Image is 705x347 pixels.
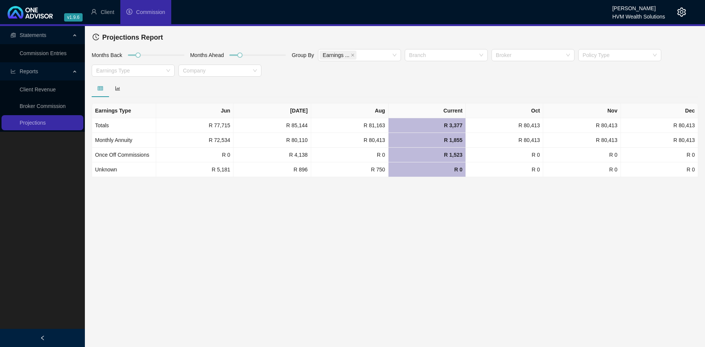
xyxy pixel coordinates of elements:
span: Projections Report [102,34,163,41]
th: Aug [311,103,389,118]
td: R 80,413 [543,118,621,133]
td: Unknown [92,162,156,177]
span: close [351,53,355,57]
td: R 750 [311,162,389,177]
span: Earnings Type [319,51,357,60]
td: R 5,181 [156,162,233,177]
td: R 1,855 [389,133,466,148]
td: R 0 [621,162,698,177]
img: 2df55531c6924b55f21c4cf5d4484680-logo-light.svg [8,6,53,19]
span: dollar [126,9,132,15]
td: R 0 [311,148,389,162]
div: HVM Wealth Solutions [612,10,665,19]
div: Group By [290,51,316,62]
span: v1.9.6 [64,13,83,22]
td: R 80,413 [621,133,698,148]
td: R 0 [543,162,621,177]
th: Current [389,103,466,118]
a: Projections [20,120,46,126]
span: Earnings ... [323,51,350,59]
td: R 0 [543,148,621,162]
td: R 80,110 [233,133,311,148]
span: Statements [20,32,46,38]
td: R 80,413 [466,133,543,148]
td: R 896 [233,162,311,177]
td: R 85,144 [233,118,311,133]
a: Broker Commission [20,103,66,109]
td: R 81,163 [311,118,389,133]
th: [DATE] [233,103,311,118]
td: Totals [92,118,156,133]
div: Months Ahead [188,51,226,62]
td: R 80,413 [466,118,543,133]
td: R 80,413 [543,133,621,148]
td: R 80,413 [311,133,389,148]
span: bar-chart [115,86,120,91]
td: R 4,138 [233,148,311,162]
a: Commission Entries [20,50,66,56]
span: setting [677,8,686,17]
span: Commission [136,9,165,15]
th: Nov [543,103,621,118]
td: R 0 [389,162,466,177]
a: Client Revenue [20,86,56,93]
th: Dec [621,103,698,118]
span: left [40,335,45,341]
span: Reports [20,68,38,74]
span: Client [101,9,114,15]
td: R 80,413 [621,118,698,133]
span: reconciliation [11,32,16,38]
span: table [98,86,103,91]
th: Oct [466,103,543,118]
th: Jun [156,103,233,118]
td: R 1,523 [389,148,466,162]
td: Once Off Commissions [92,148,156,162]
span: history [92,34,99,40]
span: line-chart [11,69,16,74]
td: R 77,715 [156,118,233,133]
div: [PERSON_NAME] [612,2,665,10]
td: R 72,534 [156,133,233,148]
td: R 0 [466,148,543,162]
div: Months Back [90,51,124,62]
td: R 0 [621,148,698,162]
span: user [91,9,97,15]
td: R 3,377 [389,118,466,133]
td: R 0 [156,148,233,162]
td: R 0 [466,162,543,177]
th: Earnings Type [92,103,156,118]
td: Monthly Annuity [92,133,156,148]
